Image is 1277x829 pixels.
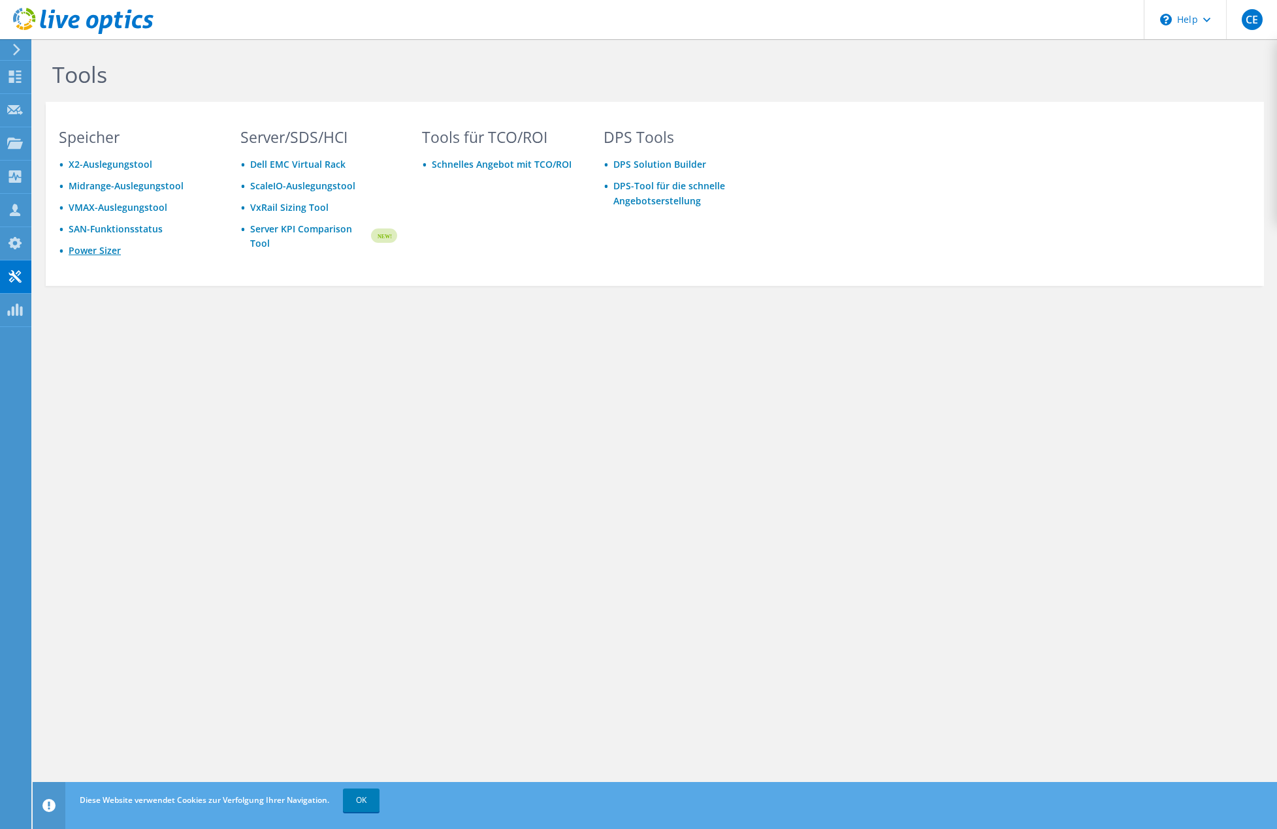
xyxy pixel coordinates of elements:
[604,130,760,144] h3: DPS Tools
[250,180,355,192] a: ScaleIO-Auslegungstool
[69,158,152,170] a: X2-Auslegungstool
[1242,9,1263,30] span: CE
[613,158,706,170] a: DPS Solution Builder
[52,61,934,88] h1: Tools
[69,223,163,235] a: SAN-Funktionsstatus
[1160,14,1172,25] svg: \n
[69,201,167,213] a: VMAX-Auslegungstool
[613,180,725,207] a: DPS-Tool für die schnelle Angebotserstellung
[250,158,346,170] a: Dell EMC Virtual Rack
[343,789,380,812] a: OK
[250,201,329,213] a: VxRail Sizing Tool
[240,130,397,144] h3: Server/SDS/HCI
[250,222,369,251] a: Server KPI Comparison Tool
[369,221,397,251] img: new-badge.svg
[69,180,184,192] a: Midrange-Auslegungstool
[80,794,329,806] span: Diese Website verwendet Cookies zur Verfolgung Ihrer Navigation.
[422,130,579,144] h3: Tools für TCO/ROI
[432,158,572,170] a: Schnelles Angebot mit TCO/ROI
[59,130,216,144] h3: Speicher
[69,244,121,257] a: Power Sizer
